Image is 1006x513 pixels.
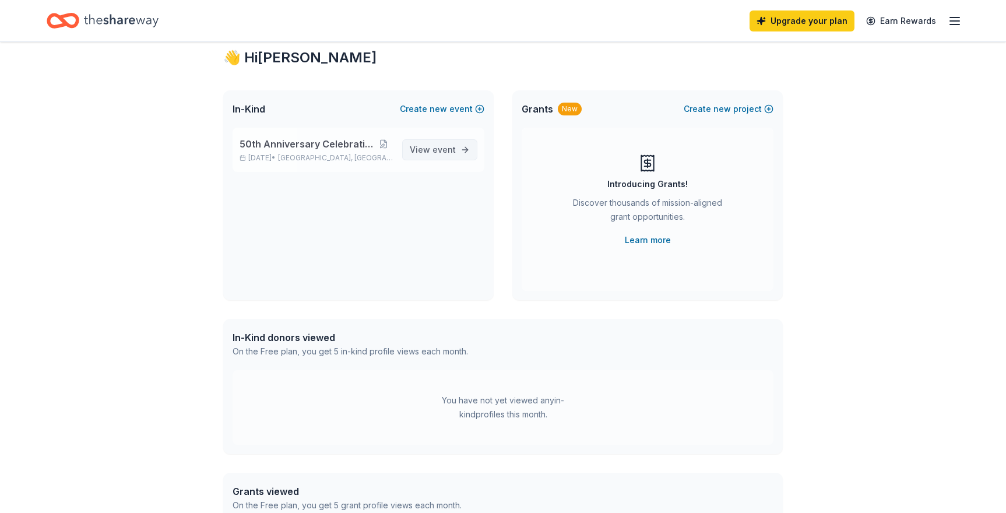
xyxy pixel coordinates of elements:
[278,153,393,163] span: [GEOGRAPHIC_DATA], [GEOGRAPHIC_DATA]
[859,10,943,31] a: Earn Rewards
[713,102,731,116] span: new
[400,102,484,116] button: Createnewevent
[47,7,159,34] a: Home
[223,48,783,67] div: 👋 Hi [PERSON_NAME]
[233,102,265,116] span: In-Kind
[233,331,468,345] div: In-Kind donors viewed
[240,137,374,151] span: 50th Anniversary Celebration Event
[233,484,462,498] div: Grants viewed
[240,153,393,163] p: [DATE] •
[432,145,456,154] span: event
[233,498,462,512] div: On the Free plan, you get 5 grant profile views each month.
[568,196,727,229] div: Discover thousands of mission-aligned grant opportunities.
[233,345,468,359] div: On the Free plan, you get 5 in-kind profile views each month.
[625,233,671,247] a: Learn more
[607,177,688,191] div: Introducing Grants!
[684,102,773,116] button: Createnewproject
[522,102,553,116] span: Grants
[402,139,477,160] a: View event
[410,143,456,157] span: View
[750,10,854,31] a: Upgrade your plan
[430,102,447,116] span: new
[558,103,582,115] div: New
[430,393,576,421] div: You have not yet viewed any in-kind profiles this month.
